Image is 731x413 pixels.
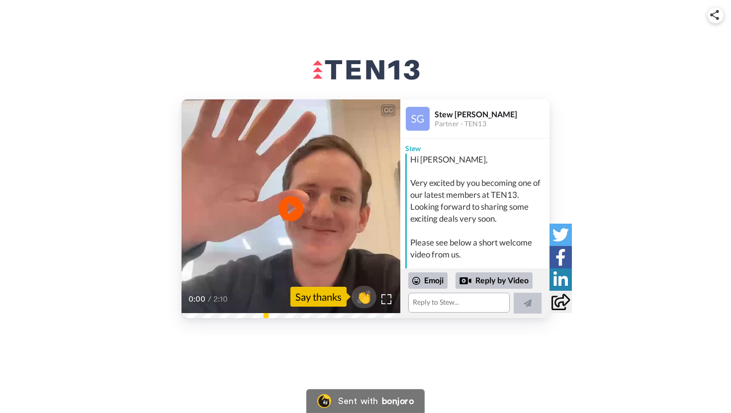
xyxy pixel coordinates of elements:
[290,287,347,307] div: Say thanks
[352,286,376,308] button: 👏
[213,293,231,305] span: 2:10
[381,294,391,304] img: Full screen
[400,139,549,154] div: Stew
[410,154,547,297] div: Hi [PERSON_NAME], Very excited by you becoming one of our latest members at TEN13. Looking forwar...
[435,120,549,128] div: Partner - TEN13
[459,275,471,287] div: Reply by Video
[406,107,430,131] img: Profile Image
[311,56,420,84] img: TEN13 logo
[408,272,448,288] div: Emoji
[710,10,719,20] img: ic_share.svg
[382,105,394,115] div: CC
[188,293,206,305] span: 0:00
[208,293,211,305] span: /
[352,289,376,305] span: 👏
[435,109,549,119] div: Stew [PERSON_NAME]
[456,272,533,289] div: Reply by Video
